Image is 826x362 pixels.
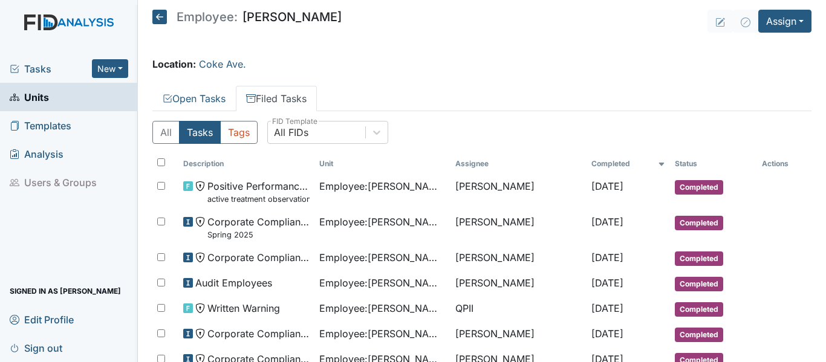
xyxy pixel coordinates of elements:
[207,193,310,205] small: active treatment observation
[207,229,310,241] small: Spring 2025
[207,250,310,265] span: Corporate Compliance
[319,301,446,315] span: Employee : [PERSON_NAME]
[199,58,246,70] a: Coke Ave.
[758,10,811,33] button: Assign
[591,277,623,289] span: [DATE]
[207,215,310,241] span: Corporate Compliance Spring 2025
[92,59,128,78] button: New
[450,210,587,245] td: [PERSON_NAME]
[236,86,317,111] a: Filed Tasks
[152,10,342,24] h5: [PERSON_NAME]
[670,154,757,174] th: Toggle SortBy
[10,338,62,357] span: Sign out
[152,121,180,144] button: All
[207,326,310,341] span: Corporate Compliance
[157,158,165,166] input: Toggle All Rows Selected
[195,276,272,290] span: Audit Employees
[757,154,811,174] th: Actions
[319,250,446,265] span: Employee : [PERSON_NAME]
[675,180,723,195] span: Completed
[319,276,446,290] span: Employee : [PERSON_NAME]
[207,179,310,205] span: Positive Performance Review active treatment observation
[314,154,450,174] th: Toggle SortBy
[591,216,623,228] span: [DATE]
[450,154,587,174] th: Assignee
[10,282,121,300] span: Signed in as [PERSON_NAME]
[675,302,723,317] span: Completed
[178,154,314,174] th: Toggle SortBy
[450,174,587,210] td: [PERSON_NAME]
[675,251,723,266] span: Completed
[152,58,196,70] strong: Location:
[152,86,236,111] a: Open Tasks
[10,310,74,329] span: Edit Profile
[152,121,258,144] div: Type filter
[10,88,49,106] span: Units
[450,296,587,322] td: QPII
[207,301,280,315] span: Written Warning
[591,251,623,263] span: [DATE]
[675,216,723,230] span: Completed
[587,154,670,174] th: Toggle SortBy
[450,245,587,271] td: [PERSON_NAME]
[274,125,308,140] div: All FIDs
[450,271,587,296] td: [PERSON_NAME]
[10,144,63,163] span: Analysis
[591,302,623,314] span: [DATE]
[591,328,623,340] span: [DATE]
[179,121,221,144] button: Tasks
[591,180,623,192] span: [DATE]
[319,326,446,341] span: Employee : [PERSON_NAME]
[220,121,258,144] button: Tags
[319,215,446,229] span: Employee : [PERSON_NAME]
[675,277,723,291] span: Completed
[10,116,71,135] span: Templates
[319,179,446,193] span: Employee : [PERSON_NAME]
[675,328,723,342] span: Completed
[450,322,587,347] td: [PERSON_NAME]
[10,62,92,76] a: Tasks
[177,11,238,23] span: Employee:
